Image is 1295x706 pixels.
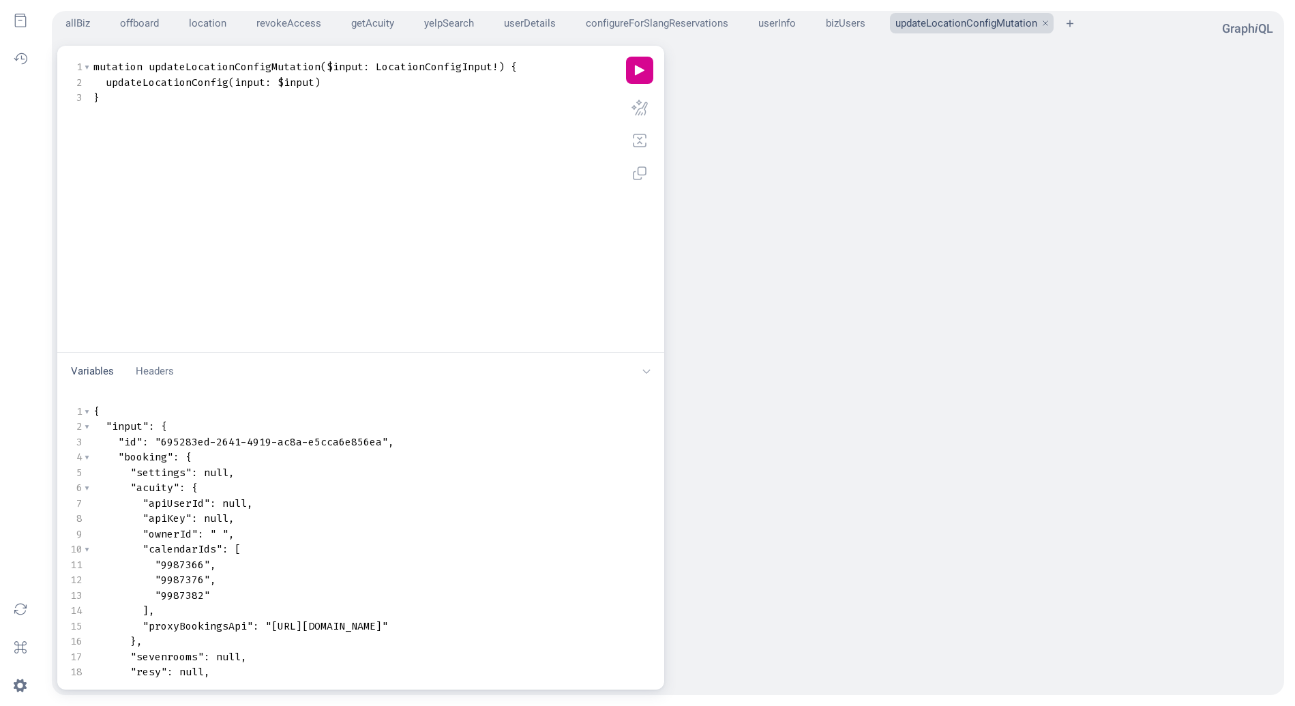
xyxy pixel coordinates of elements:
span: , [228,527,235,541]
span: : [210,497,216,510]
em: i [1255,21,1258,35]
span: { [185,450,192,464]
span: : [143,435,149,449]
button: Open settings dialog [5,671,35,701]
span: $input [278,76,314,89]
div: 10 [68,542,83,557]
span: , [204,665,210,679]
section: Variables [57,390,664,690]
span: "proxyBookingsApi" [143,619,253,633]
span: }, [130,634,143,648]
span: "settings" [130,466,192,480]
span: } [93,91,100,104]
button: allBiz [60,13,90,34]
span: LocationConfigInput [376,60,492,74]
span: null [204,512,228,525]
span: , [228,512,235,525]
span: : [192,466,198,480]
span: $input [327,60,363,74]
span: "booking" [118,450,173,464]
div: 11 [68,557,83,573]
span: !) [492,60,505,74]
span: null [216,650,241,664]
button: Show History [5,44,35,74]
button: updateLocationConfigMutation [890,13,1037,34]
span: mutation [93,60,143,74]
div: 4 [68,450,83,465]
span: null [204,466,228,480]
span: "9987382" [155,589,210,602]
span: : [253,619,259,633]
span: ( [228,76,235,89]
button: Prettify query (Shift-Ctrl-P) [626,94,653,121]
span: "[URL][DOMAIN_NAME]" [265,619,388,633]
button: location [183,13,226,34]
button: Execute query (Ctrl-Enter) [626,57,653,84]
ul: Select active operation [52,5,1086,42]
div: Editor Commands [626,57,653,341]
span: : [149,420,155,433]
div: 17 [68,649,83,665]
span: "9987376" [155,573,210,587]
div: 3 [68,90,83,106]
span: { [192,481,198,495]
span: : [363,60,370,74]
div: 2 [68,419,83,435]
span: updateLocationConfigMutation [149,60,321,74]
span: ( [321,60,327,74]
span: : [222,542,228,556]
span: { [511,60,517,74]
button: Show Documentation Explorer [5,5,35,35]
div: updateLocationConfigMutation [52,46,1284,695]
button: Variables [63,358,122,385]
button: Hide editor tools [634,358,659,385]
button: Copy query (Shift-Ctrl-C) [626,160,653,187]
button: Merge fragments into query (Shift-Ctrl-M) [626,127,653,154]
span: : [265,76,271,89]
button: offboard [115,13,159,34]
div: 1 [68,59,83,75]
span: : [173,450,179,464]
div: 12 [68,572,83,588]
button: Open short keys dialog [5,632,35,662]
button: userDetails [498,13,556,34]
span: null [222,497,247,510]
span: , [210,558,216,572]
span: "ownerId" [143,527,198,541]
button: revokeAccess [251,13,321,34]
div: 18 [68,664,83,680]
span: { [161,420,167,433]
span: null [179,665,204,679]
button: Re-fetch GraphQL schema [5,594,35,624]
button: configureForSlangReservations [580,13,728,34]
span: "input" [106,420,149,433]
div: 2 [68,75,83,91]
span: "apiKey" [143,512,192,525]
div: 9 [68,527,83,542]
div: 5 [68,465,83,481]
span: "acuity" [130,481,179,495]
section: Result Window [672,46,1279,690]
span: , [388,435,394,449]
section: Query Editor [57,46,664,353]
div: 7 [68,496,83,512]
div: 8 [68,511,83,527]
div: 15 [68,619,83,634]
span: updateLocationConfig [106,76,228,89]
span: : [198,527,204,541]
div: 3 [68,435,83,450]
span: "calendarIds" [143,542,222,556]
button: bizUsers [820,13,865,34]
a: GraphiQL [1222,21,1273,35]
span: " " [210,527,228,541]
span: "apiUserId" [143,497,210,510]
span: : [167,665,173,679]
span: : [192,512,198,525]
span: , [228,466,235,480]
span: ) [314,76,321,89]
span: ], [143,604,155,617]
span: : [204,650,210,664]
span: [ [235,542,241,556]
span: , [210,573,216,587]
div: 13 [68,588,83,604]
